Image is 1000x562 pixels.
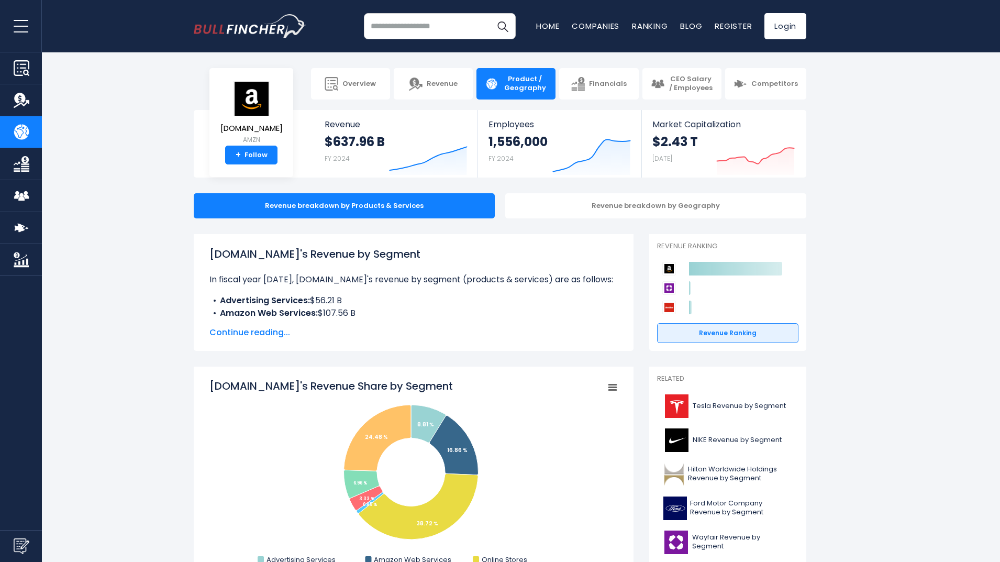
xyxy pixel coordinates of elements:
[690,499,792,517] span: Ford Motor Company Revenue by Segment
[657,374,798,383] p: Related
[490,13,516,39] button: Search
[417,520,438,527] tspan: 38.72 %
[715,20,752,31] a: Register
[236,150,241,160] strong: +
[663,531,689,554] img: W logo
[194,14,306,38] a: Go to homepage
[663,394,690,418] img: TSLA logo
[417,421,434,428] tspan: 8.81 %
[311,68,390,100] a: Overview
[688,465,792,483] span: Hilton Worldwide Holdings Revenue by Segment
[220,307,318,319] b: Amazon Web Services:
[642,110,805,178] a: Market Capitalization $2.43 T [DATE]
[657,528,798,557] a: Wayfair Revenue by Segment
[325,154,350,163] small: FY 2024
[680,20,702,31] a: Blog
[657,426,798,455] a: NIKE Revenue by Segment
[663,497,687,520] img: F logo
[559,68,638,100] a: Financials
[209,246,618,262] h1: [DOMAIN_NAME]'s Revenue by Segment
[693,436,782,445] span: NIKE Revenue by Segment
[652,119,795,129] span: Market Capitalization
[209,326,618,339] span: Continue reading...
[363,502,377,508] tspan: 0.85 %
[220,81,283,146] a: [DOMAIN_NAME] AMZN
[764,13,806,39] a: Login
[572,20,619,31] a: Companies
[652,134,698,150] strong: $2.43 T
[642,68,721,100] a: CEO Salary / Employees
[505,193,806,218] div: Revenue breakdown by Geography
[488,119,630,129] span: Employees
[342,80,376,89] span: Overview
[693,402,786,411] span: Tesla Revenue by Segment
[209,273,618,286] p: In fiscal year [DATE], [DOMAIN_NAME]'s revenue by segment (products & services) are as follows:
[662,281,676,295] img: Wayfair competitors logo
[589,80,627,89] span: Financials
[657,242,798,251] p: Revenue Ranking
[692,533,792,551] span: Wayfair Revenue by Segment
[657,494,798,523] a: Ford Motor Company Revenue by Segment
[488,134,548,150] strong: 1,556,000
[394,68,473,100] a: Revenue
[657,460,798,489] a: Hilton Worldwide Holdings Revenue by Segment
[325,134,385,150] strong: $637.96 B
[359,496,374,502] tspan: 3.33 %
[209,379,453,393] tspan: [DOMAIN_NAME]'s Revenue Share by Segment
[669,75,713,93] span: CEO Salary / Employees
[209,294,618,307] li: $56.21 B
[632,20,668,31] a: Ranking
[353,480,367,486] tspan: 6.96 %
[194,14,306,38] img: bullfincher logo
[478,110,641,178] a: Employees 1,556,000 FY 2024
[662,262,676,276] img: Amazon.com competitors logo
[725,68,806,100] a: Competitors
[657,392,798,421] a: Tesla Revenue by Segment
[220,135,283,145] small: AMZN
[365,433,388,441] tspan: 24.48 %
[657,323,798,343] a: Revenue Ranking
[488,154,514,163] small: FY 2024
[220,124,283,133] span: [DOMAIN_NAME]
[225,146,277,164] a: +Follow
[662,301,676,314] img: AutoZone competitors logo
[325,119,468,129] span: Revenue
[220,294,310,306] b: Advertising Services:
[536,20,559,31] a: Home
[427,80,458,89] span: Revenue
[209,307,618,319] li: $107.56 B
[194,193,495,218] div: Revenue breakdown by Products & Services
[663,462,685,486] img: HLT logo
[663,428,690,452] img: NKE logo
[476,68,555,100] a: Product / Geography
[652,154,672,163] small: [DATE]
[751,80,798,89] span: Competitors
[314,110,478,178] a: Revenue $637.96 B FY 2024
[447,446,468,454] tspan: 16.86 %
[503,75,547,93] span: Product / Geography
